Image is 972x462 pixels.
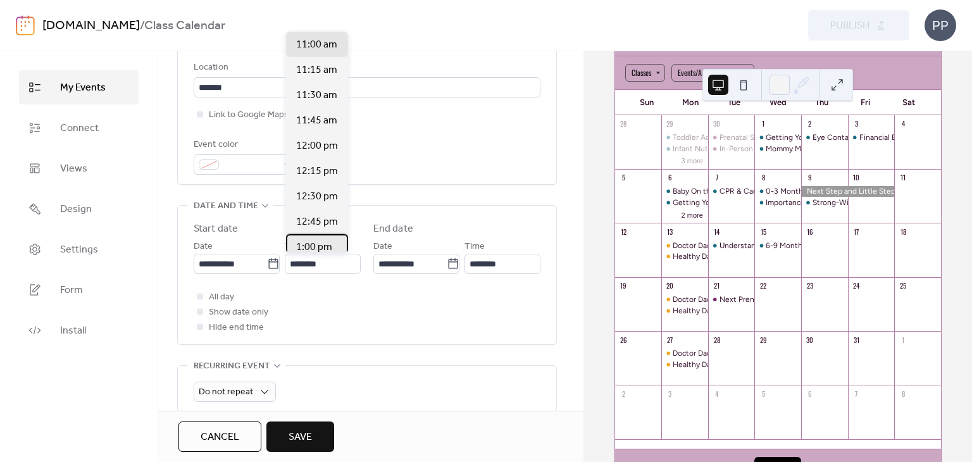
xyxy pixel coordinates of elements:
div: 26 [619,335,628,344]
div: 2 [805,119,814,128]
div: 16 [805,227,814,236]
button: 2 more [676,209,708,220]
div: 5 [758,389,768,398]
div: 6-9 Month & 9-12 Month Infant Expectations [754,240,801,251]
button: Save [266,421,334,452]
span: Settings [60,242,98,258]
div: PP [925,9,956,41]
div: Financial Emergencies & Creating Motivation [848,132,895,143]
div: Prenatal Series [720,132,771,143]
div: Doctor Dad - Spiritual Series [673,240,770,251]
div: Strong-Willed Children & Bonding With Your Toddler [801,197,848,208]
span: Save [289,430,312,445]
div: 13 [665,227,675,236]
span: Connect [60,121,99,136]
span: 11:30 am [296,88,337,103]
span: Cancel [201,430,239,445]
div: 25 [898,281,907,290]
div: Doctor Dad - Spiritual Series [673,348,770,359]
span: Recurring event [194,359,270,374]
div: 5 [619,173,628,182]
span: Link to Google Maps [209,108,289,123]
div: 29 [665,119,675,128]
div: Healthy Dad - Spiritual Series [673,359,774,370]
a: Design [19,192,139,226]
div: Doctor Dad - Spiritual Series [673,294,770,305]
div: Healthy Dad - Spiritual Series [673,251,774,262]
a: Views [19,151,139,185]
div: Healthy Dad - Spiritual Series [661,251,708,262]
img: logo [16,15,35,35]
div: 24 [852,281,861,290]
div: 15 [758,227,768,236]
div: 0-3 Month & 3-6 Month Infant Expectations [766,186,918,197]
div: 0-3 Month & 3-6 Month Infant Expectations [754,186,801,197]
span: 11:15 am [296,63,337,78]
div: Fri [844,90,887,115]
div: 3 [852,119,861,128]
div: Infant Nutrition & Budget 101 [661,144,708,154]
div: Tue [713,90,756,115]
div: Start date [194,222,238,237]
a: Form [19,273,139,307]
span: Install [60,323,86,339]
span: Show date only [209,305,268,320]
a: My Events [19,70,139,104]
a: Cancel [178,421,261,452]
div: 28 [619,119,628,128]
div: Getting Your Child to Eat & Creating Confidence [661,197,708,208]
div: Location [194,60,538,75]
div: Next Prenatal Series Start Date [708,294,755,305]
span: 12:00 pm [296,139,338,154]
div: 6 [665,173,675,182]
div: 7 [712,173,721,182]
div: 11 [898,173,907,182]
div: In-Person Prenatal Series [708,144,755,154]
div: Sat [887,90,931,115]
div: Doctor Dad - Spiritual Series [661,348,708,359]
div: Mommy Milestones & Creating Kindness [766,144,906,154]
div: Wed [756,90,800,115]
div: Healthy Dad - Spiritual Series [673,306,774,316]
div: 4 [898,119,907,128]
div: Importance of Words & Credit Cards: Friend or Foe? [754,197,801,208]
div: Doctor Dad - Spiritual Series [661,240,708,251]
div: Prenatal Series [708,132,755,143]
div: Mommy Milestones & Creating Kindness [754,144,801,154]
div: Mon [669,90,713,115]
div: Doctor Dad - Spiritual Series [661,294,708,305]
span: My Events [60,80,106,96]
div: Toddler Accidents & Your Financial Future [673,132,817,143]
div: 1 [898,335,907,344]
span: Views [60,161,87,177]
span: Time [464,239,485,254]
div: 4 [712,389,721,398]
span: Date [373,239,392,254]
button: 3 more [676,154,708,165]
div: 30 [712,119,721,128]
div: Next Step and Little Steps Closed [801,186,894,197]
span: Form [60,283,83,298]
div: 28 [712,335,721,344]
div: In-Person Prenatal Series [720,144,807,154]
div: Event color [194,137,295,153]
div: 7 [852,389,861,398]
div: 27 [665,335,675,344]
div: Toddler Accidents & Your Financial Future [661,132,708,143]
div: CPR & Car Seat Safety [708,186,755,197]
span: Hide end time [209,320,264,335]
div: 20 [665,281,675,290]
a: Connect [19,111,139,145]
div: 18 [898,227,907,236]
span: Date [194,239,213,254]
div: Eye Contact Means Love & Words Matter: Magic Words [801,132,848,143]
a: Settings [19,232,139,266]
span: 11:45 am [296,113,337,128]
div: Thu [800,90,844,115]
div: End date [373,222,413,237]
span: Date and time [194,199,258,214]
div: 19 [619,281,628,290]
span: Design [60,202,92,217]
span: Do not repeat [199,384,253,401]
span: 12:45 pm [296,215,338,230]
